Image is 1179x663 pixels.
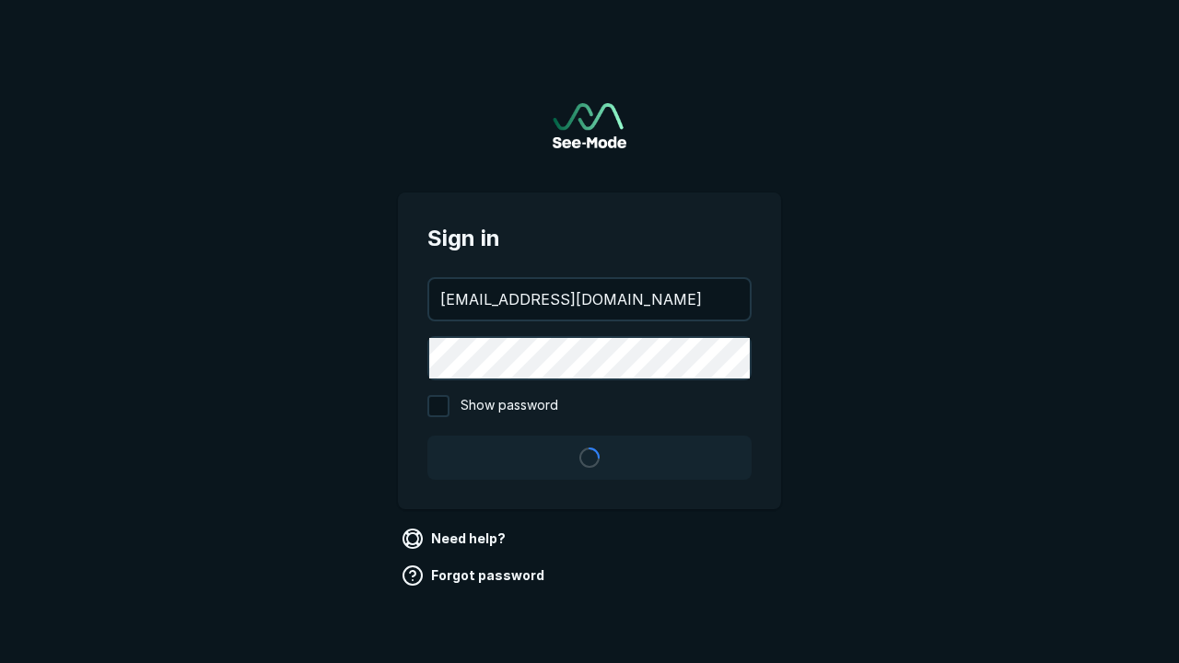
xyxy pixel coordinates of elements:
a: Go to sign in [553,103,626,148]
span: Show password [461,395,558,417]
img: See-Mode Logo [553,103,626,148]
a: Forgot password [398,561,552,590]
span: Sign in [427,222,752,255]
input: your@email.com [429,279,750,320]
a: Need help? [398,524,513,553]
